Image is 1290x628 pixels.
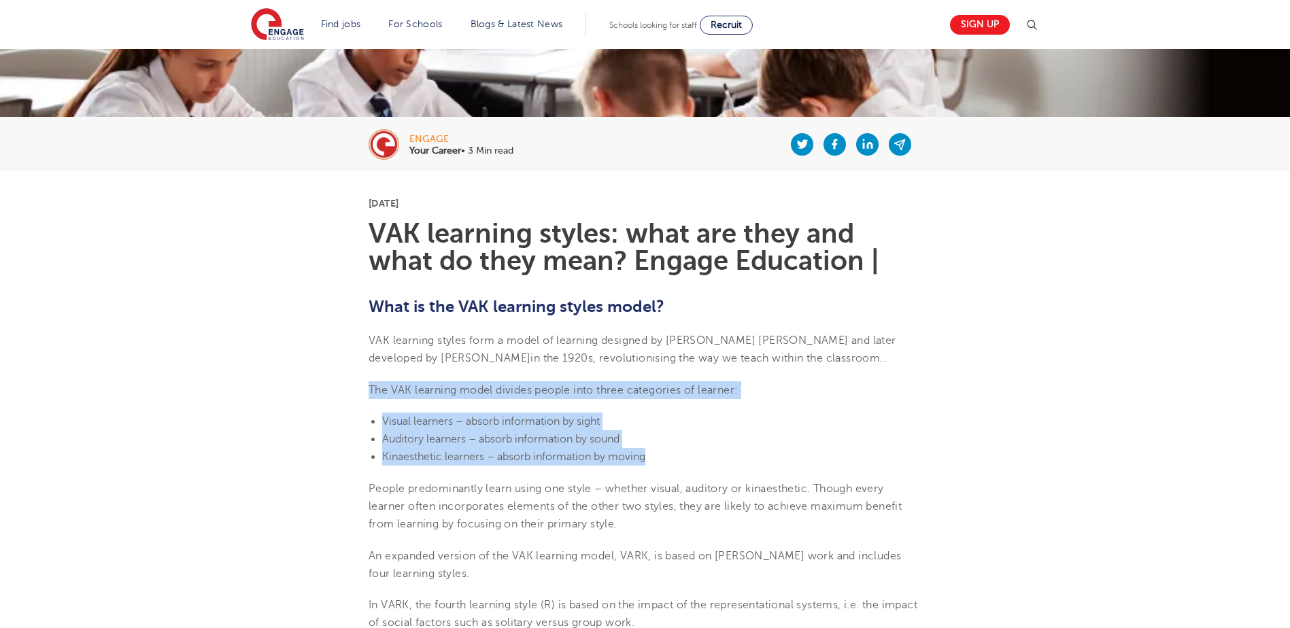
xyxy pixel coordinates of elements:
span: The VAK learning model divides people into three categories of learner: [369,384,738,396]
a: For Schools [388,19,442,29]
span: Kinaesthetic learners – absorb information by moving [382,451,645,463]
h1: VAK learning styles: what are they and what do they mean? Engage Education | [369,220,921,275]
span: Visual learners – absorb information by sight [382,415,600,428]
a: Sign up [950,15,1010,35]
span: in the 1920s, revolutionising the way we teach within the classroom. [530,352,883,364]
b: What is the VAK learning styles model? [369,297,664,316]
span: Auditory learners – absorb information by sound [382,433,619,445]
div: engage [409,135,513,144]
a: Recruit [700,16,753,35]
span: VAK learning styles form a model of learning designed by [PERSON_NAME] [PERSON_NAME] and later de... [369,334,896,364]
span: Recruit [711,20,742,30]
b: Your Career [409,145,461,156]
span: An expanded version of the VAK learning model, VARK, is based on [PERSON_NAME] work and includes ... [369,550,901,580]
span: People predominantly learn using one style – whether visual, auditory or kinaesthetic. Though eve... [369,483,902,531]
a: Blogs & Latest News [471,19,563,29]
p: [DATE] [369,198,921,208]
p: • 3 Min read [409,146,513,156]
span: Schools looking for staff [609,20,697,30]
img: Engage Education [251,8,304,42]
a: Find jobs [321,19,361,29]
